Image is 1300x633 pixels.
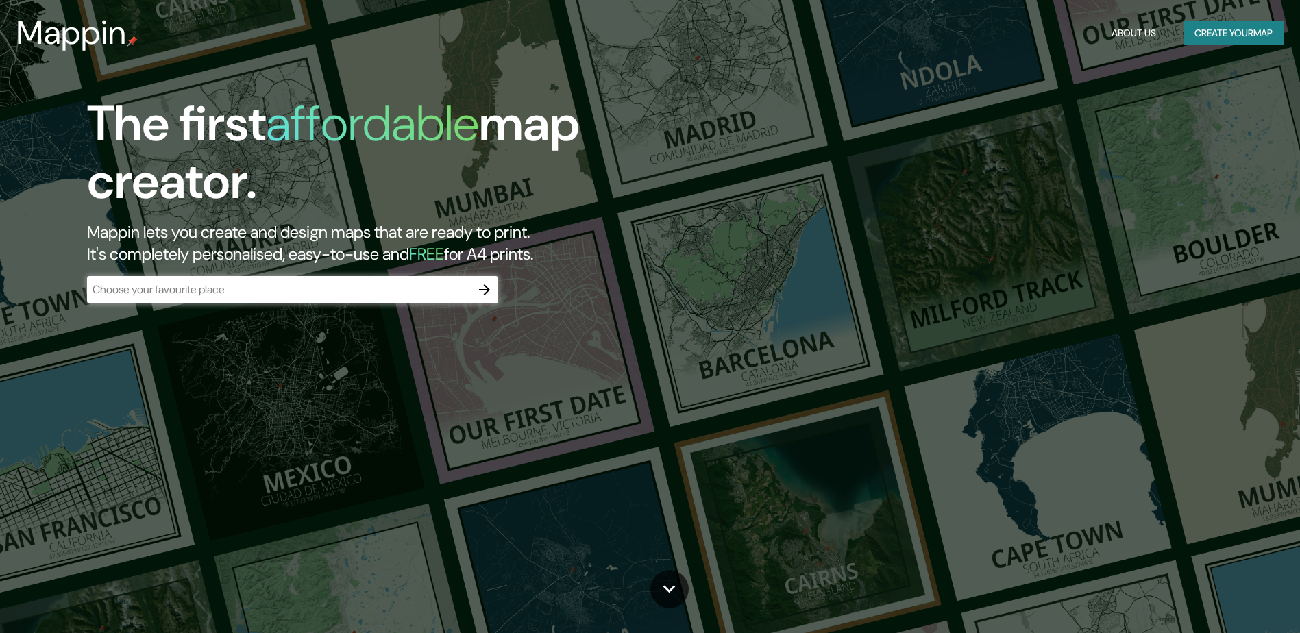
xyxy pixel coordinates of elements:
[87,95,737,221] h1: The first map creator.
[1178,580,1285,618] iframe: Help widget launcher
[266,92,479,156] h1: affordable
[1106,21,1162,46] button: About Us
[409,243,444,264] h5: FREE
[16,14,127,52] h3: Mappin
[87,221,737,265] h2: Mappin lets you create and design maps that are ready to print. It's completely personalised, eas...
[127,36,138,47] img: mappin-pin
[87,282,471,297] input: Choose your favourite place
[1184,21,1284,46] button: Create yourmap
